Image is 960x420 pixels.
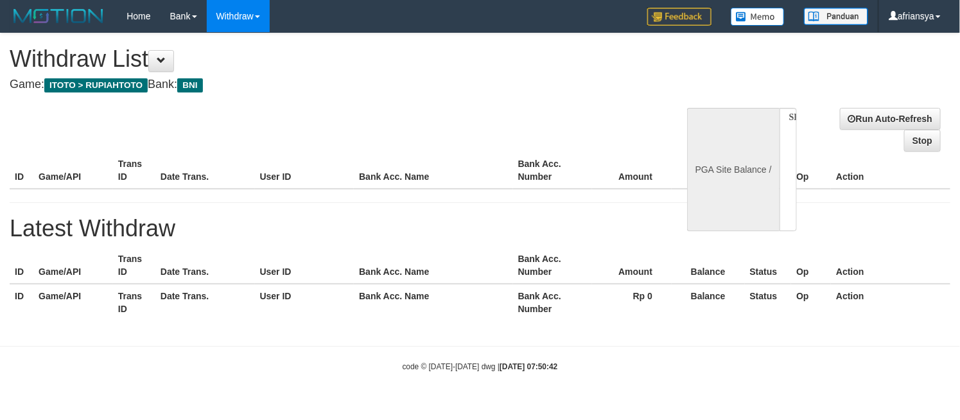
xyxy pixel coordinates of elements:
[255,247,354,284] th: User ID
[513,284,593,320] th: Bank Acc. Number
[255,284,354,320] th: User ID
[10,78,627,91] h4: Game: Bank:
[831,284,950,320] th: Action
[592,247,672,284] th: Amount
[10,247,33,284] th: ID
[113,284,155,320] th: Trans ID
[403,362,558,371] small: code © [DATE]-[DATE] dwg |
[745,284,792,320] th: Status
[113,247,155,284] th: Trans ID
[592,284,672,320] th: Rp 0
[672,247,744,284] th: Balance
[44,78,148,92] span: ITOTO > RUPIAHTOTO
[10,152,33,189] th: ID
[791,284,831,320] th: Op
[255,152,354,189] th: User ID
[731,8,785,26] img: Button%20Memo.svg
[840,108,941,130] a: Run Auto-Refresh
[513,247,593,284] th: Bank Acc. Number
[904,130,941,152] a: Stop
[10,6,107,26] img: MOTION_logo.png
[791,152,831,189] th: Op
[33,284,113,320] th: Game/API
[354,284,512,320] th: Bank Acc. Name
[791,247,831,284] th: Op
[804,8,868,25] img: panduan.png
[672,284,744,320] th: Balance
[10,46,627,72] h1: Withdraw List
[500,362,557,371] strong: [DATE] 07:50:42
[831,247,950,284] th: Action
[687,108,780,232] div: PGA Site Balance /
[10,216,950,241] h1: Latest Withdraw
[647,8,711,26] img: Feedback.jpg
[177,78,202,92] span: BNI
[354,152,512,189] th: Bank Acc. Name
[155,152,255,189] th: Date Trans.
[592,152,672,189] th: Amount
[33,247,113,284] th: Game/API
[155,284,255,320] th: Date Trans.
[354,247,512,284] th: Bank Acc. Name
[33,152,113,189] th: Game/API
[672,152,744,189] th: Balance
[10,284,33,320] th: ID
[831,152,950,189] th: Action
[155,247,255,284] th: Date Trans.
[513,152,593,189] th: Bank Acc. Number
[745,247,792,284] th: Status
[113,152,155,189] th: Trans ID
